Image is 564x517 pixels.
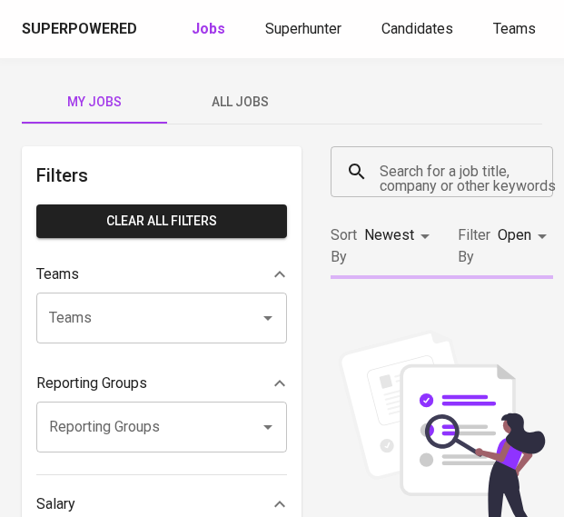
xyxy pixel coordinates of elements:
[265,20,341,37] span: Superhunter
[458,224,490,268] p: Filter By
[36,204,287,238] button: Clear All filters
[331,224,357,268] p: Sort By
[36,365,287,402] div: Reporting Groups
[364,224,414,246] p: Newest
[36,263,79,285] p: Teams
[36,161,287,190] h6: Filters
[178,91,302,114] span: All Jobs
[493,18,539,41] a: Teams
[192,18,229,41] a: Jobs
[36,373,147,394] p: Reporting Groups
[255,305,281,331] button: Open
[255,414,281,440] button: Open
[493,20,536,37] span: Teams
[265,18,345,41] a: Superhunter
[192,20,225,37] b: Jobs
[364,219,436,253] div: Newest
[498,226,531,244] span: Open
[381,20,453,37] span: Candidates
[22,19,137,40] div: Superpowered
[498,219,553,253] div: Open
[22,19,141,40] a: Superpowered
[36,256,287,293] div: Teams
[36,493,75,515] p: Salary
[381,18,457,41] a: Candidates
[33,91,156,114] span: My Jobs
[51,210,272,233] span: Clear All filters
